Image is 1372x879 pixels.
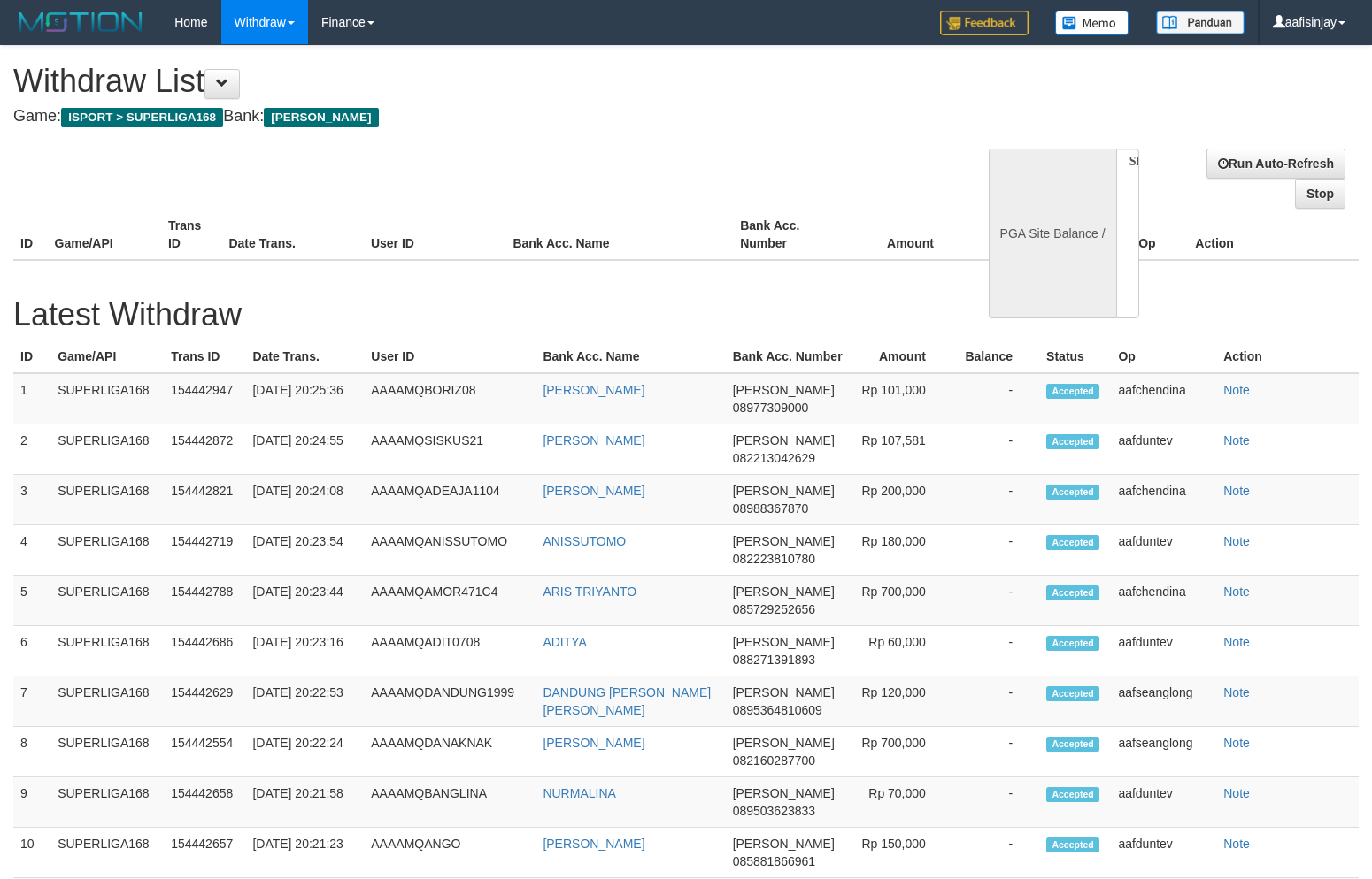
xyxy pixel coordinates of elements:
[13,525,50,576] td: 4
[733,602,815,616] span: 085729252656
[50,727,164,777] td: SUPERLIGA168
[164,340,245,373] th: Trans ID
[13,64,897,99] h1: Withdraw List
[505,210,733,260] th: Bank Acc. Name
[850,475,952,525] td: Rp 200,000
[1223,837,1250,851] a: Note
[1039,340,1111,373] th: Status
[264,108,378,127] span: [PERSON_NAME]
[536,340,725,373] th: Bank Acc. Name
[952,340,1039,373] th: Balance
[245,828,364,878] td: [DATE] 20:21:23
[733,401,809,415] span: 08977309000
[960,210,1065,260] th: Balance
[543,433,644,447] a: [PERSON_NAME]
[733,753,815,768] span: 082160287700
[952,828,1039,878] td: -
[13,626,50,676] td: 6
[733,736,835,750] span: [PERSON_NAME]
[1223,786,1250,800] a: Note
[50,525,164,576] td: SUPERLIGA168
[13,475,50,525] td: 3
[164,626,245,676] td: 154442686
[1111,475,1216,525] td: aafchendina
[733,383,835,397] span: [PERSON_NAME]
[1111,373,1216,424] td: aafchendina
[164,424,245,475] td: 154442872
[1295,179,1345,209] a: Stop
[245,626,364,676] td: [DATE] 20:23:16
[733,804,815,818] span: 089503623833
[952,727,1039,777] td: -
[989,149,1116,318] div: PGA Site Balance /
[952,475,1039,525] td: -
[1206,149,1345,179] a: Run Auto-Refresh
[850,373,952,424] td: Rp 101,000
[1046,737,1099,752] span: Accepted
[364,727,536,777] td: AAAAMQDANAKNAK
[1111,727,1216,777] td: aafseanglong
[1223,736,1250,750] a: Note
[245,424,364,475] td: [DATE] 20:24:55
[1223,433,1250,447] a: Note
[952,525,1039,576] td: -
[1046,787,1099,802] span: Accepted
[13,340,50,373] th: ID
[543,534,626,548] a: ANISSUTOMO
[50,475,164,525] td: SUPERLIGA168
[164,777,245,828] td: 154442658
[850,576,952,626] td: Rp 700,000
[543,635,587,649] a: ADITYA
[850,727,952,777] td: Rp 700,000
[61,108,223,127] span: ISPORT > SUPERLIGA168
[543,383,644,397] a: [PERSON_NAME]
[1046,485,1099,500] span: Accepted
[13,9,148,35] img: MOTION_logo.png
[364,676,536,727] td: AAAAMQDANDUNG1999
[50,828,164,878] td: SUPERLIGA168
[733,484,835,498] span: [PERSON_NAME]
[13,210,48,260] th: ID
[50,424,164,475] td: SUPERLIGA168
[733,451,815,465] span: 082213042629
[543,585,636,599] a: ARIS TRIYANTO
[50,777,164,828] td: SUPERLIGA168
[850,525,952,576] td: Rp 180,000
[850,777,952,828] td: Rp 70,000
[1046,384,1099,399] span: Accepted
[1046,585,1099,600] span: Accepted
[850,340,952,373] th: Amount
[1111,340,1216,373] th: Op
[13,727,50,777] td: 8
[245,525,364,576] td: [DATE] 20:23:54
[1055,11,1129,35] img: Button%20Memo.svg
[733,635,835,649] span: [PERSON_NAME]
[245,340,364,373] th: Date Trans.
[850,828,952,878] td: Rp 150,000
[245,676,364,727] td: [DATE] 20:22:53
[164,828,245,878] td: 154442657
[13,676,50,727] td: 7
[847,210,960,260] th: Amount
[364,777,536,828] td: AAAAMQBANGLINA
[164,727,245,777] td: 154442554
[543,837,644,851] a: [PERSON_NAME]
[364,576,536,626] td: AAAAMQAMOR471C4
[364,626,536,676] td: AAAAMQADIT0708
[952,424,1039,475] td: -
[364,525,536,576] td: AAAAMQANISSUTOMO
[164,475,245,525] td: 154442821
[733,534,835,548] span: [PERSON_NAME]
[13,373,50,424] td: 1
[1131,210,1188,260] th: Op
[850,676,952,727] td: Rp 120,000
[1223,534,1250,548] a: Note
[952,373,1039,424] td: -
[1223,484,1250,498] a: Note
[733,786,835,800] span: [PERSON_NAME]
[952,777,1039,828] td: -
[733,501,809,516] span: 08988367870
[733,685,835,699] span: [PERSON_NAME]
[1111,424,1216,475] td: aafduntev
[733,585,835,599] span: [PERSON_NAME]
